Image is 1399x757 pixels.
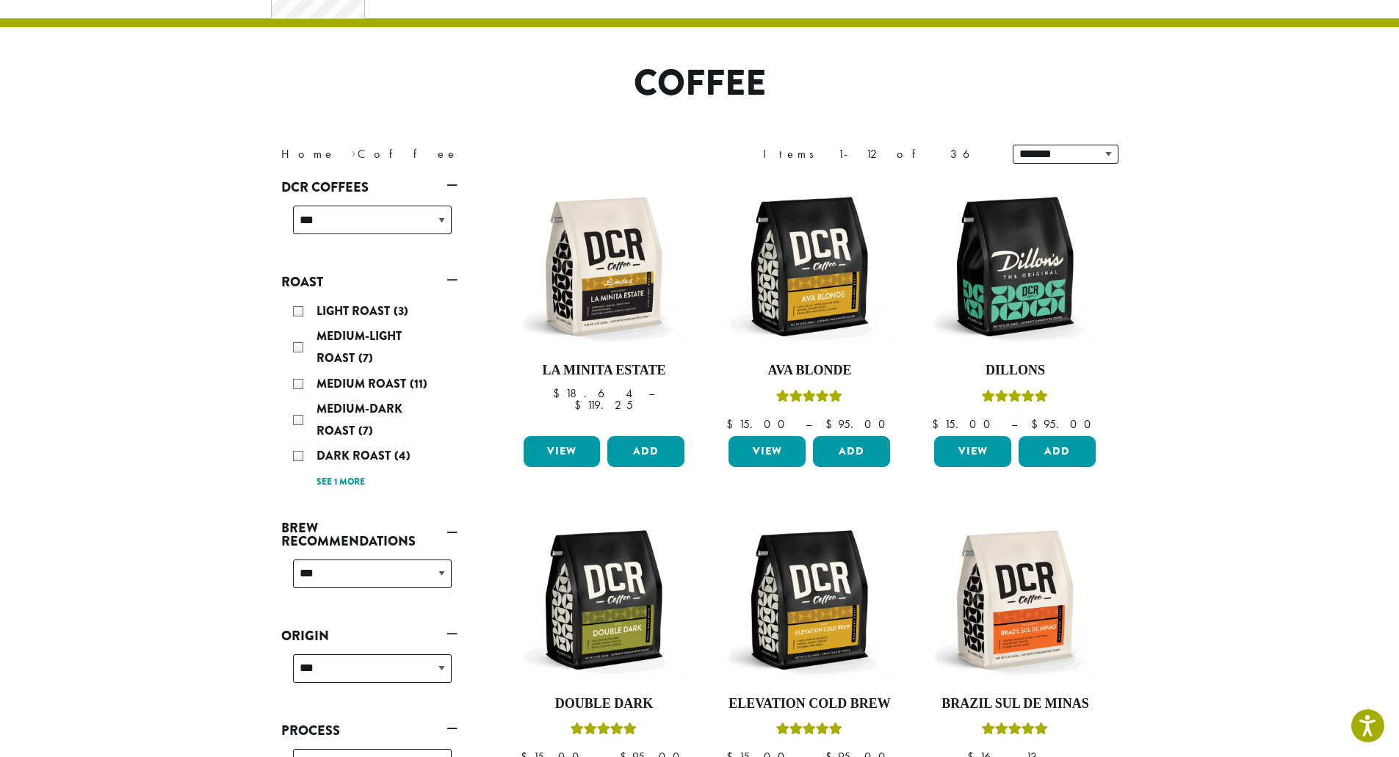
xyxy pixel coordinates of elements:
[607,436,684,467] button: Add
[763,145,991,163] div: Items 1-12 of 36
[930,696,1099,712] h4: Brazil Sul De Minas
[932,416,997,432] bdi: 15.00
[930,363,1099,379] h4: Dillons
[725,182,894,351] img: DCR-12oz-Ava-Blonde-Stock-scaled.png
[520,696,689,712] h4: Double Dark
[524,436,601,467] a: View
[281,175,458,200] a: DCR Coffees
[394,447,411,464] span: (4)
[281,515,458,554] a: Brew Recommendations
[1031,416,1098,432] bdi: 95.00
[358,349,373,366] span: (7)
[725,363,894,379] h4: Ava Blonde
[930,182,1099,430] a: DillonsRated 5.00 out of 5
[825,416,838,432] span: $
[281,623,458,648] a: Origin
[519,515,688,684] img: DCR-12oz-Double-Dark-Stock-scaled.png
[982,388,1048,410] div: Rated 5.00 out of 5
[726,416,739,432] span: $
[1031,416,1044,432] span: $
[982,720,1048,742] div: Rated 5.00 out of 5
[317,327,402,366] span: Medium-Light Roast
[317,400,402,439] span: Medium-Dark Roast
[317,475,365,490] a: See 1 more
[281,145,678,163] nav: Breadcrumb
[351,140,356,163] span: ›
[317,303,394,319] span: Light Roast
[725,696,894,712] h4: Elevation Cold Brew
[358,422,373,439] span: (7)
[725,515,894,684] img: DCR-12oz-Elevation-Cold-Brew-Stock-scaled.png
[813,436,890,467] button: Add
[825,416,892,432] bdi: 95.00
[281,718,458,743] a: Process
[281,554,458,606] div: Brew Recommendations
[776,720,842,742] div: Rated 5.00 out of 5
[553,385,635,401] bdi: 18.64
[776,388,842,410] div: Rated 5.00 out of 5
[574,397,633,413] bdi: 119.25
[410,375,427,392] span: (11)
[648,385,654,401] span: –
[571,720,637,742] div: Rated 4.50 out of 5
[729,436,806,467] a: View
[932,416,944,432] span: $
[281,648,458,700] div: Origin
[281,146,336,162] a: Home
[1019,436,1096,467] button: Add
[394,303,408,319] span: (3)
[281,294,458,498] div: Roast
[520,363,689,379] h4: La Minita Estate
[726,416,792,432] bdi: 15.00
[520,182,689,430] a: La Minita Estate
[930,182,1099,351] img: DCR-12oz-Dillons-Stock-scaled.png
[934,436,1011,467] a: View
[519,182,688,351] img: DCR-12oz-La-Minita-Estate-Stock-scaled.png
[930,515,1099,684] img: DCR-12oz-Brazil-Sul-De-Minas-Stock-scaled.png
[1011,416,1017,432] span: –
[317,447,394,464] span: Dark Roast
[553,385,565,401] span: $
[317,375,410,392] span: Medium Roast
[281,200,458,252] div: DCR Coffees
[281,269,458,294] a: Roast
[725,182,894,430] a: Ava BlondeRated 5.00 out of 5
[270,62,1129,105] h1: Coffee
[806,416,811,432] span: –
[574,397,587,413] span: $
